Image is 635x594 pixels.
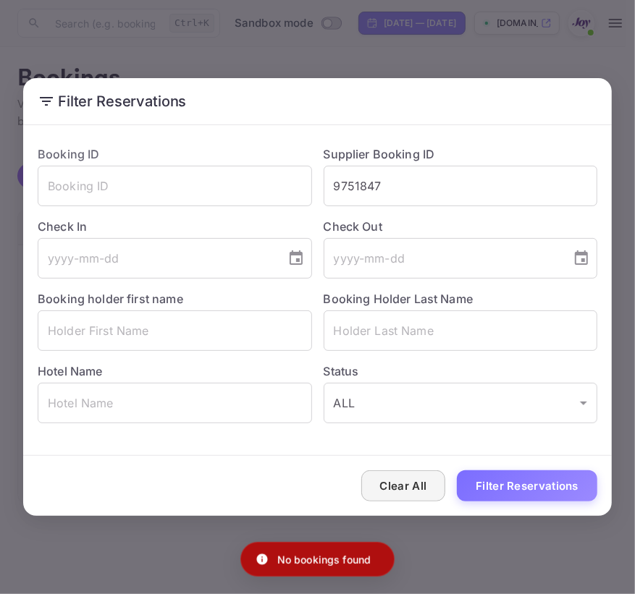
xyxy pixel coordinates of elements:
[38,166,312,206] input: Booking ID
[38,147,100,161] label: Booking ID
[38,238,276,279] input: yyyy-mm-dd
[324,310,598,351] input: Holder Last Name
[23,78,612,124] h2: Filter Reservations
[282,244,311,273] button: Choose date
[567,244,596,273] button: Choose date
[324,218,598,235] label: Check Out
[324,292,474,306] label: Booking Holder Last Name
[38,383,312,423] input: Hotel Name
[38,218,312,235] label: Check In
[38,310,312,351] input: Holder First Name
[324,147,435,161] label: Supplier Booking ID
[324,383,598,423] div: ALL
[324,238,562,279] input: yyyy-mm-dd
[277,552,371,567] p: No bookings found
[324,362,598,380] label: Status
[38,292,183,306] label: Booking holder first name
[457,470,597,501] button: Filter Reservations
[38,364,103,378] label: Hotel Name
[361,470,446,501] button: Clear All
[324,166,598,206] input: Supplier Booking ID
